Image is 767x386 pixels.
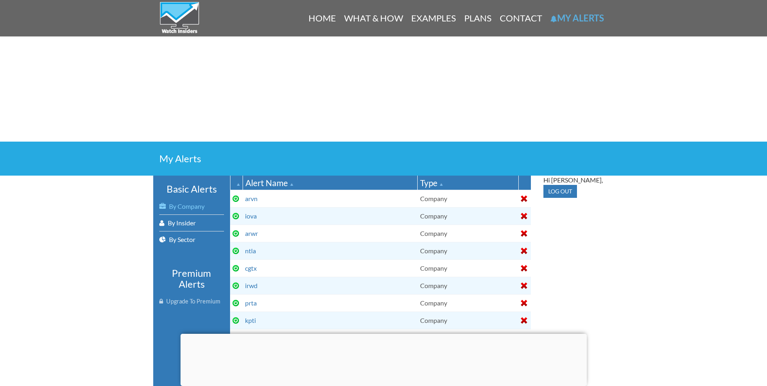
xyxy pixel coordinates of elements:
[418,225,518,242] td: Company
[159,154,608,163] h2: My Alerts
[418,259,518,277] td: Company
[245,177,415,189] div: Alert Name
[141,28,626,142] iframe: Advertisement
[518,176,531,190] th: : No sort applied, activate to apply an ascending sort
[418,277,518,294] td: Company
[180,334,587,384] iframe: Advertisement
[543,185,577,198] input: Log out
[418,242,518,259] td: Company
[245,195,258,202] a: arvn
[159,293,224,310] a: Upgrade To Premium
[243,176,418,190] th: Alert Name: Ascending sort applied, activate to apply a descending sort
[159,215,224,231] a: By Insider
[418,312,518,329] td: Company
[420,177,516,189] div: Type
[159,231,224,248] a: By Sector
[245,229,258,237] a: arwr
[245,316,256,324] a: kpti
[245,264,257,272] a: cgtx
[245,282,258,289] a: irwd
[245,299,257,307] a: prta
[245,212,257,220] a: iova
[159,184,224,194] h3: Basic Alerts
[245,247,256,255] a: ntla
[159,268,224,289] h3: Premium Alerts
[418,294,518,312] td: Company
[543,176,608,185] div: Hi [PERSON_NAME],
[159,198,224,214] a: By Company
[418,190,518,207] td: Company
[418,329,518,346] td: Company
[230,176,243,190] th: : Ascending sort applied, activate to apply a descending sort
[418,207,518,225] td: Company
[418,176,518,190] th: Type: Ascending sort applied, activate to apply a descending sort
